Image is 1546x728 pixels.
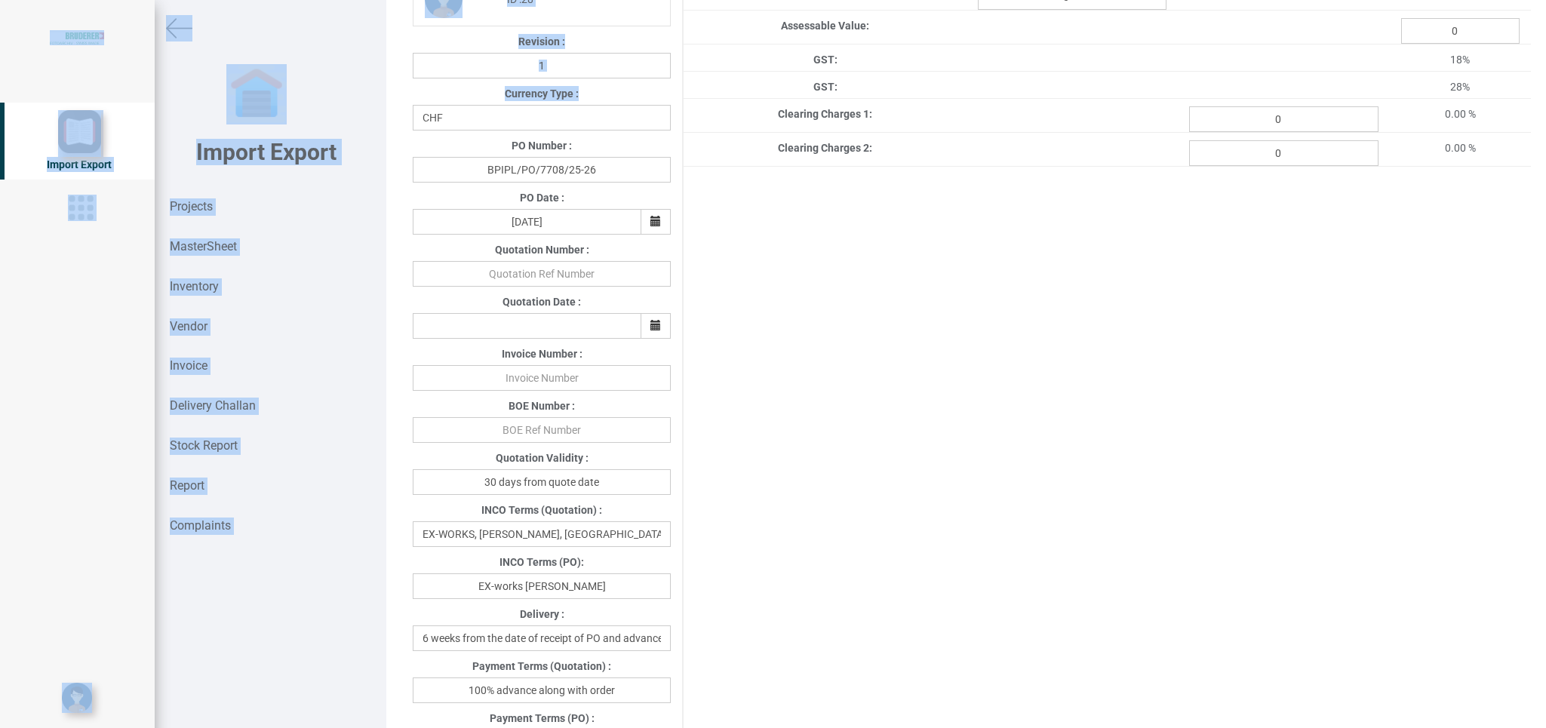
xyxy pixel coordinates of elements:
label: PO Date : [520,190,564,205]
input: INCO Terms [413,521,671,547]
strong: Delivery Challan [170,398,256,413]
span: 28% [1450,81,1470,93]
span: 0.00 % [1445,108,1476,120]
input: Quotation Ref Number [413,261,671,287]
label: INCO Terms (Quotation) : [481,502,602,518]
label: Invoice Number : [502,346,582,361]
strong: Vendor [170,319,207,333]
strong: Report [170,478,204,493]
strong: Stock Report [170,438,238,453]
label: GST: [813,79,838,94]
input: INCO Terms [413,573,671,599]
input: BOE Ref Number [413,417,671,443]
label: Clearing Charges 2: [778,140,872,155]
input: Payment Terms (Quotation) [413,677,671,703]
label: Quotation Number : [495,242,589,257]
span: Import Export [47,158,112,170]
span: 0.00 % [1445,142,1476,154]
strong: Complaints [170,518,231,533]
input: Quotation Validity [413,469,671,495]
label: INCO Terms (PO): [499,554,584,570]
b: Import Export [196,139,337,165]
label: BOE Number : [509,398,575,413]
strong: Inventory [170,279,219,293]
label: Payment Terms (PO) : [490,711,595,726]
strong: Projects [170,199,213,213]
label: PO Number : [512,138,572,153]
label: Clearing Charges 1: [778,106,872,121]
input: Revision [413,53,671,78]
img: garage-closed.png [226,64,287,124]
strong: MasterSheet [170,239,237,253]
label: Payment Terms (Quotation) : [472,659,611,674]
label: Revision : [518,34,565,49]
label: Delivery : [520,607,564,622]
input: Delivery [413,625,671,651]
label: Assessable Value: [781,18,869,33]
label: Currency Type : [505,86,579,101]
strong: Invoice [170,358,207,373]
input: PO Number [413,157,671,183]
span: 18% [1450,54,1470,66]
label: Quotation Validity : [496,450,589,465]
label: Quotation Date : [503,294,581,309]
label: GST: [813,52,838,67]
input: Invoice Number [413,365,671,391]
